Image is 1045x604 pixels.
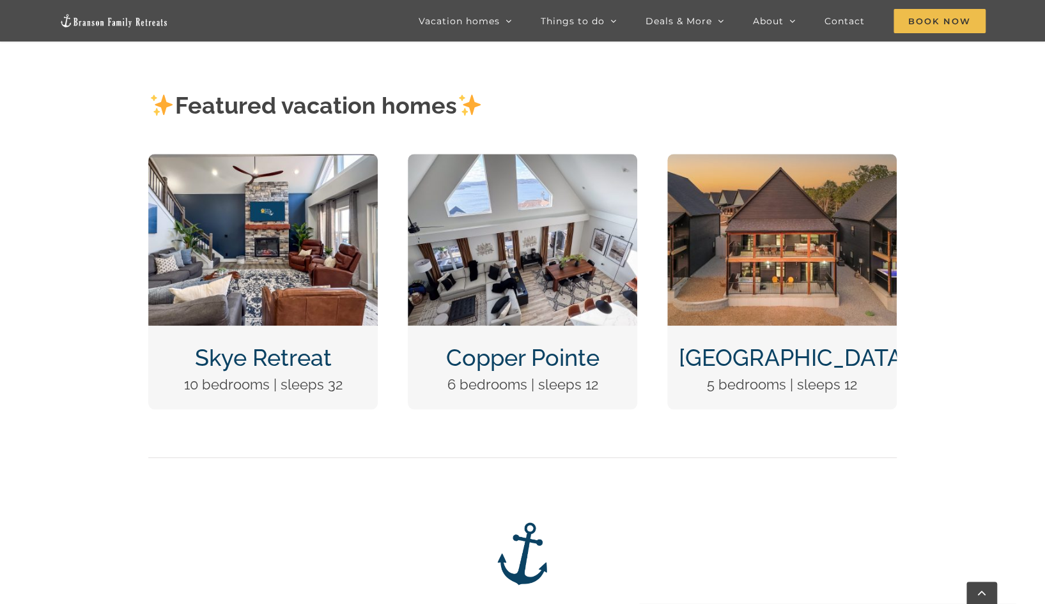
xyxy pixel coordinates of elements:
[445,344,599,371] a: Copper Pointe
[148,92,483,119] strong: Featured vacation homes
[148,153,378,169] a: Skye Retreat at Table Rock Lake-3004-Edit
[59,13,168,28] img: Branson Family Retreats Logo
[419,374,626,396] p: 6 bedrooms | sleeps 12
[490,522,554,585] img: Branson Family Retreats – anchor logo
[679,374,885,396] p: 5 bedrooms | sleeps 12
[408,153,637,169] a: Copper Pointe at Table Rock Lake-1051
[541,17,605,26] span: Things to do
[150,93,173,116] img: ✨
[894,9,986,33] span: Book Now
[160,374,366,396] p: 10 bedrooms | sleeps 32
[458,93,481,116] img: ✨
[646,17,712,26] span: Deals & More
[419,17,500,26] span: Vacation homes
[679,344,909,371] a: [GEOGRAPHIC_DATA]
[753,17,784,26] span: About
[195,344,332,371] a: Skye Retreat
[824,17,865,26] span: Contact
[667,153,897,169] a: DCIM100MEDIADJI_0124.JPG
